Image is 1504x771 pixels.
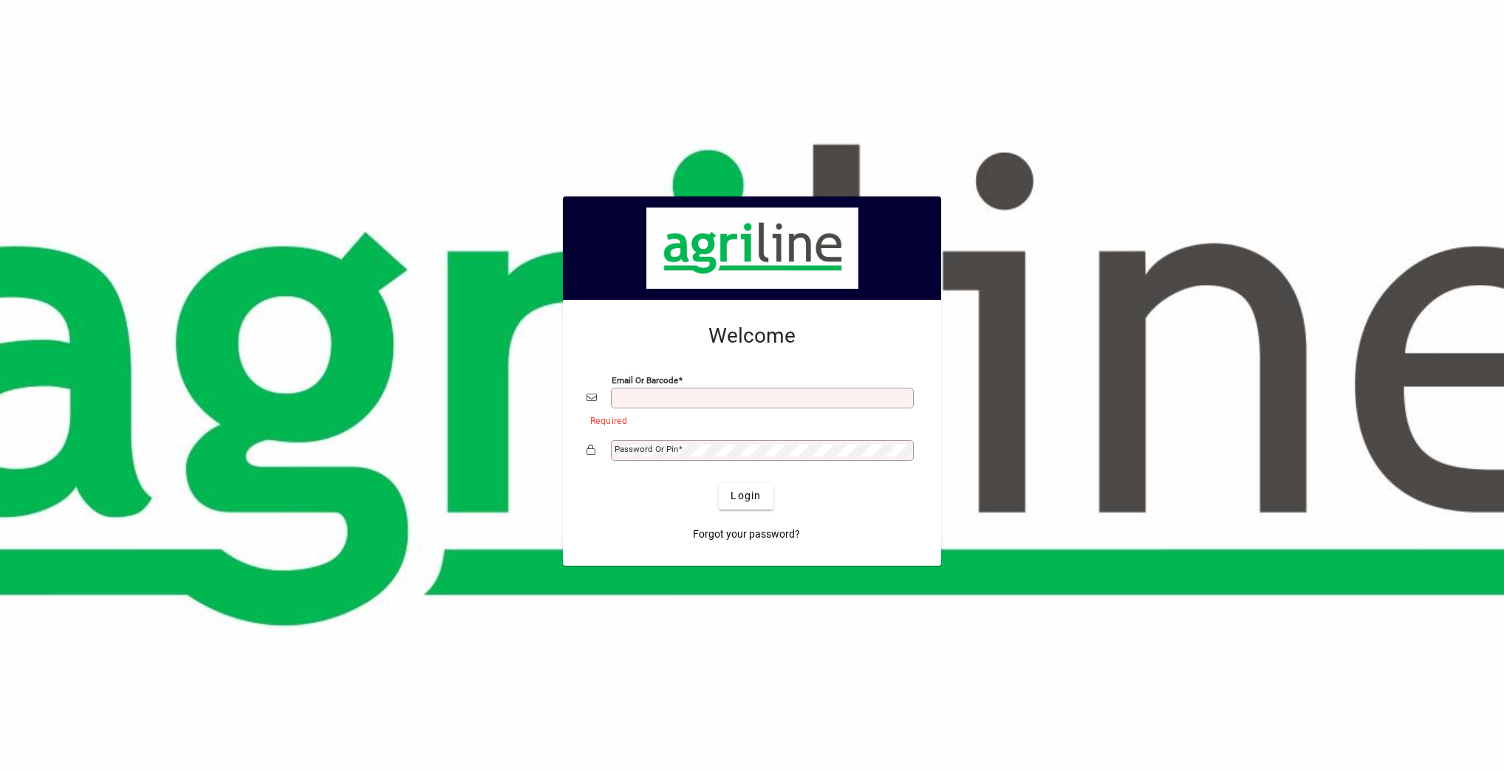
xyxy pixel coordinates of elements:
[731,488,761,504] span: Login
[590,412,906,428] mat-error: Required
[587,323,917,349] h2: Welcome
[719,483,773,510] button: Login
[615,444,678,454] mat-label: Password or Pin
[687,521,806,548] a: Forgot your password?
[612,374,678,385] mat-label: Email or Barcode
[693,527,800,542] span: Forgot your password?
